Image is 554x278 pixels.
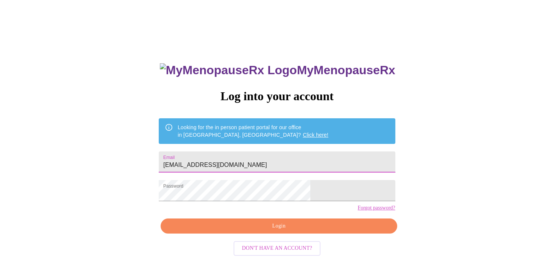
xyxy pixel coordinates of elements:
img: MyMenopauseRx Logo [160,63,297,77]
div: Looking for the in person patient portal for our office in [GEOGRAPHIC_DATA], [GEOGRAPHIC_DATA]? [178,121,328,142]
h3: MyMenopauseRx [160,63,395,77]
a: Click here! [303,132,328,138]
span: Don't have an account? [242,244,312,253]
span: Login [169,221,388,231]
h3: Log into your account [159,89,395,103]
button: Don't have an account? [234,241,320,256]
a: Don't have an account? [232,244,322,251]
button: Login [161,218,397,234]
a: Forgot password? [358,205,395,211]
